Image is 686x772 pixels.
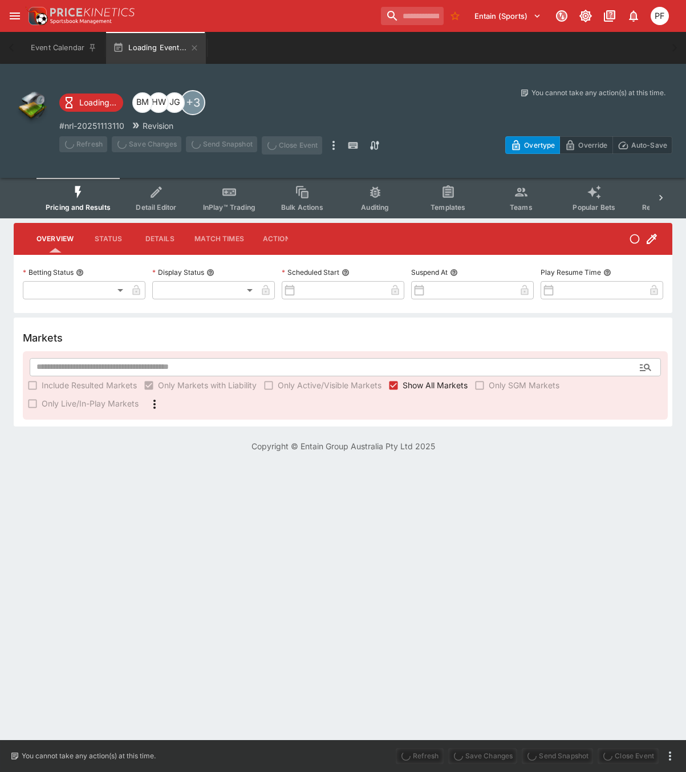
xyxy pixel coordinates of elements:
button: Match Times [185,225,253,253]
span: Detail Editor [136,203,176,212]
span: Auditing [361,203,389,212]
button: Peter Fairgrieve [647,3,672,29]
div: Byron Monk [132,92,153,113]
div: James Gordon [164,92,185,113]
span: Only Active/Visible Markets [278,379,381,391]
button: Override [559,136,612,154]
div: Harry Walker [148,92,169,113]
span: InPlay™ Trading [203,203,255,212]
span: Only Live/In-Play Markets [42,397,139,409]
img: other.png [14,88,50,124]
p: Overtype [524,139,555,151]
button: Play Resume Time [603,269,611,277]
img: PriceKinetics Logo [25,5,48,27]
p: Copy To Clipboard [59,120,124,132]
p: Suspend At [411,267,448,277]
span: Teams [510,203,533,212]
button: Notifications [623,6,644,26]
div: Peter Fairgrieve [651,7,669,25]
span: Only SGM Markets [489,379,559,391]
button: Select Tenant [468,7,548,25]
button: Actions [253,225,305,253]
div: +3 [180,90,205,115]
button: Scheduled Start [342,269,350,277]
img: Sportsbook Management [50,19,112,24]
button: Loading Event... [106,32,206,64]
p: Auto-Save [631,139,667,151]
svg: More [148,397,161,411]
p: Display Status [152,267,204,277]
p: You cannot take any action(s) at this time. [531,88,665,98]
button: Betting Status [76,269,84,277]
span: Pricing and Results [46,203,111,212]
button: Suspend At [450,269,458,277]
p: Scheduled Start [282,267,339,277]
button: Event Calendar [24,32,104,64]
div: Event type filters [36,178,650,218]
div: Start From [505,136,672,154]
p: Play Resume Time [541,267,601,277]
p: Revision [143,120,173,132]
span: Bulk Actions [281,203,323,212]
button: more [663,749,677,763]
button: Documentation [599,6,620,26]
input: search [381,7,444,25]
button: Connected to PK [551,6,572,26]
button: Details [134,225,185,253]
button: Toggle light/dark mode [575,6,596,26]
p: Override [578,139,607,151]
span: Templates [431,203,465,212]
button: Status [83,225,134,253]
button: Auto-Save [612,136,672,154]
button: more [327,136,340,155]
button: Overtype [505,136,560,154]
span: Include Resulted Markets [42,379,137,391]
span: Only Markets with Liability [158,379,257,391]
button: open drawer [5,6,25,26]
p: Betting Status [23,267,74,277]
h5: Markets [23,331,63,344]
span: Show All Markets [403,379,468,391]
img: PriceKinetics [50,8,135,17]
button: Overview [27,225,83,253]
button: Display Status [206,269,214,277]
span: Popular Bets [573,203,615,212]
p: You cannot take any action(s) at this time. [22,751,156,761]
button: No Bookmarks [446,7,464,25]
button: Open [635,357,656,377]
p: Loading... [79,96,116,108]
